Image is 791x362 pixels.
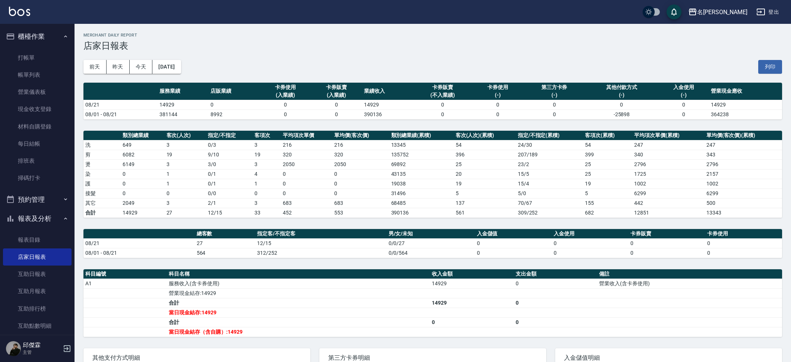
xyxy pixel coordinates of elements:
a: 排班表 [3,152,72,169]
td: 1002 [632,179,705,188]
td: 2157 [705,169,782,179]
td: 14929 [430,279,513,288]
th: 單均價(客次價) [332,131,389,140]
th: 入金儲值 [475,229,552,239]
td: 25 [583,169,632,179]
td: 2796 [632,159,705,169]
td: 0 [430,317,513,327]
td: 0 [121,188,164,198]
td: 14929 [430,298,513,308]
td: 564 [195,248,255,258]
td: 營業收入(含卡券使用) [597,279,782,288]
td: 19 [583,179,632,188]
h5: 邱傑霖 [23,342,61,349]
td: 當日現金結存:14929 [167,308,430,317]
th: 營業現金應收 [709,83,782,100]
td: 0 [475,248,552,258]
td: A1 [83,279,167,288]
td: 19038 [389,179,454,188]
table: a dense table [83,229,782,258]
td: 0 [413,109,472,119]
td: 69892 [389,159,454,169]
span: 入金儲值明細 [564,354,773,362]
td: 19 [454,179,516,188]
button: 列印 [758,60,782,74]
td: 0 [705,248,782,258]
span: 第三方卡券明細 [328,354,537,362]
th: 類別總業績(累積) [389,131,454,140]
a: 報表目錄 [3,231,72,248]
td: 0 [658,100,709,109]
td: 25 [583,159,632,169]
td: 0 [472,109,523,119]
td: 2796 [705,159,782,169]
button: 今天 [130,60,153,74]
th: 入金使用 [552,229,629,239]
a: 掃碼打卡 [3,169,72,187]
td: 396 [454,150,516,159]
td: 3 [253,198,281,208]
td: 137 [454,198,516,208]
td: 合計 [167,317,430,327]
a: 互助排行榜 [3,300,72,317]
a: 打帳單 [3,49,72,66]
div: 入金使用 [660,83,707,91]
td: 0 [260,109,311,119]
td: 12/15 [206,208,253,217]
td: 54 [454,140,516,150]
button: 昨天 [107,60,130,74]
td: 合計 [167,298,430,308]
td: 0 [629,248,705,258]
td: 27 [195,238,255,248]
td: 0/0/564 [387,248,475,258]
td: 561 [454,208,516,217]
td: 216 [332,140,389,150]
td: 33 [253,208,281,217]
img: Logo [9,7,30,16]
td: 1 [165,179,206,188]
td: 27 [165,208,206,217]
td: 3 [253,140,281,150]
td: 207 / 189 [516,150,583,159]
td: 0 [121,169,164,179]
td: 14929 [158,100,209,109]
td: 320 [332,150,389,159]
td: 23 / 2 [516,159,583,169]
th: 男/女/未知 [387,229,475,239]
td: 155 [583,198,632,208]
th: 單均價(客次價)(累積) [705,131,782,140]
td: 5 [583,188,632,198]
button: 報表及分析 [3,209,72,228]
td: 0 / 1 [206,169,253,179]
td: 399 [583,150,632,159]
th: 指定客/不指定客 [255,229,387,239]
td: 8992 [209,109,260,119]
td: 43135 [389,169,454,179]
td: 1725 [632,169,705,179]
td: 31496 [389,188,454,198]
th: 業績收入 [362,83,413,100]
td: 649 [121,140,164,150]
td: 5 [454,188,516,198]
td: 682 [583,208,632,217]
button: 登出 [753,5,782,19]
td: 24 / 30 [516,140,583,150]
td: 4 [253,169,281,179]
td: 247 [632,140,705,150]
td: 0 [552,248,629,258]
td: 13345 [389,140,454,150]
td: 08/01 - 08/21 [83,248,195,258]
td: 19 [165,150,206,159]
td: 2050 [332,159,389,169]
p: 主管 [23,349,61,356]
td: 2 / 1 [206,198,253,208]
td: 6299 [632,188,705,198]
th: 平均項次單價 [281,131,332,140]
div: (入業績) [313,91,360,99]
td: 0 [475,238,552,248]
td: 14929 [121,208,164,217]
h3: 店家日報表 [83,41,782,51]
td: -25898 [585,109,658,119]
td: 0 [209,100,260,109]
td: 381144 [158,109,209,119]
